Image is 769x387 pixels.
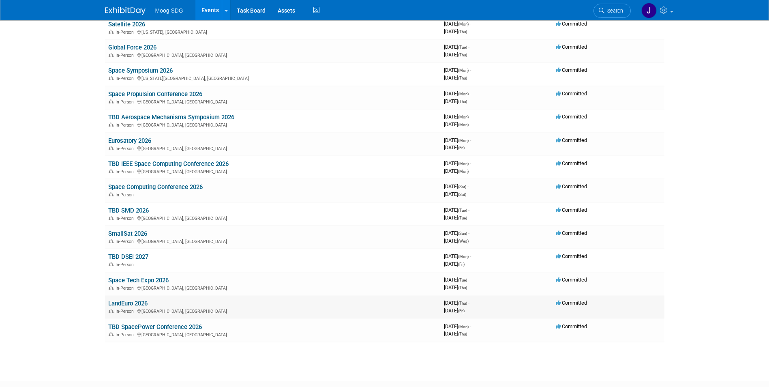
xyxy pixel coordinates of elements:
[458,146,465,150] span: (Fri)
[444,75,467,81] span: [DATE]
[593,4,631,18] a: Search
[109,30,114,34] img: In-Person Event
[116,332,136,338] span: In-Person
[458,286,467,290] span: (Thu)
[109,239,114,243] img: In-Person Event
[444,323,471,329] span: [DATE]
[108,238,437,244] div: [GEOGRAPHIC_DATA], [GEOGRAPHIC_DATA]
[458,239,469,243] span: (Wed)
[444,215,467,221] span: [DATE]
[116,123,136,128] span: In-Person
[444,21,471,27] span: [DATE]
[458,278,467,282] span: (Tue)
[470,323,471,329] span: -
[470,67,471,73] span: -
[109,309,114,313] img: In-Person Event
[458,325,469,329] span: (Mon)
[444,98,467,104] span: [DATE]
[444,331,467,337] span: [DATE]
[458,76,467,80] span: (Thu)
[109,332,114,336] img: In-Person Event
[109,192,114,196] img: In-Person Event
[108,323,202,331] a: TBD SpacePower Conference 2026
[470,21,471,27] span: -
[444,114,471,120] span: [DATE]
[108,277,169,284] a: Space Tech Expo 2026
[108,28,437,35] div: [US_STATE], [GEOGRAPHIC_DATA]
[444,307,465,314] span: [DATE]
[444,191,466,197] span: [DATE]
[444,284,467,290] span: [DATE]
[470,137,471,143] span: -
[556,277,587,283] span: Committed
[470,253,471,259] span: -
[458,254,469,259] span: (Mon)
[468,277,469,283] span: -
[108,98,437,105] div: [GEOGRAPHIC_DATA], [GEOGRAPHIC_DATA]
[444,121,469,127] span: [DATE]
[108,44,156,51] a: Global Force 2026
[458,99,467,104] span: (Thu)
[444,137,471,143] span: [DATE]
[444,28,467,34] span: [DATE]
[108,168,437,174] div: [GEOGRAPHIC_DATA], [GEOGRAPHIC_DATA]
[556,253,587,259] span: Committed
[470,160,471,166] span: -
[444,67,471,73] span: [DATE]
[556,230,587,236] span: Committed
[109,169,114,173] img: In-Person Event
[444,238,469,244] span: [DATE]
[467,183,469,189] span: -
[444,144,465,150] span: [DATE]
[458,169,469,174] span: (Mon)
[444,277,469,283] span: [DATE]
[458,185,466,189] span: (Sat)
[458,216,467,220] span: (Tue)
[444,52,467,58] span: [DATE]
[458,262,465,267] span: (Fri)
[116,286,136,291] span: In-Person
[556,183,587,189] span: Committed
[468,300,469,306] span: -
[108,284,437,291] div: [GEOGRAPHIC_DATA], [GEOGRAPHIC_DATA]
[556,160,587,166] span: Committed
[116,239,136,244] span: In-Person
[116,262,136,267] span: In-Person
[458,92,469,96] span: (Mon)
[468,44,469,50] span: -
[468,230,469,236] span: -
[458,115,469,119] span: (Mon)
[108,90,202,98] a: Space Propulsion Conference 2026
[444,253,471,259] span: [DATE]
[458,68,469,73] span: (Mon)
[108,307,437,314] div: [GEOGRAPHIC_DATA], [GEOGRAPHIC_DATA]
[444,183,469,189] span: [DATE]
[109,146,114,150] img: In-Person Event
[458,192,466,197] span: (Sat)
[458,161,469,166] span: (Mon)
[116,99,136,105] span: In-Person
[458,332,467,336] span: (Thu)
[108,114,234,121] a: TBD Aerospace Mechanisms Symposium 2026
[470,114,471,120] span: -
[444,261,465,267] span: [DATE]
[556,323,587,329] span: Committed
[458,53,467,57] span: (Thu)
[604,8,623,14] span: Search
[116,169,136,174] span: In-Person
[458,309,465,313] span: (Fri)
[116,30,136,35] span: In-Person
[444,44,469,50] span: [DATE]
[458,301,467,305] span: (Thu)
[109,123,114,127] img: In-Person Event
[108,215,437,221] div: [GEOGRAPHIC_DATA], [GEOGRAPHIC_DATA]
[108,75,437,81] div: [US_STATE][GEOGRAPHIC_DATA], [GEOGRAPHIC_DATA]
[108,67,173,74] a: Space Symposium 2026
[108,253,148,260] a: TBD DSEI 2027
[556,67,587,73] span: Committed
[108,183,203,191] a: Space Computing Conference 2026
[108,230,147,237] a: SmallSat 2026
[108,160,229,168] a: TBD IEEE Space Computing Conference 2026
[109,76,114,80] img: In-Person Event
[108,331,437,338] div: [GEOGRAPHIC_DATA], [GEOGRAPHIC_DATA]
